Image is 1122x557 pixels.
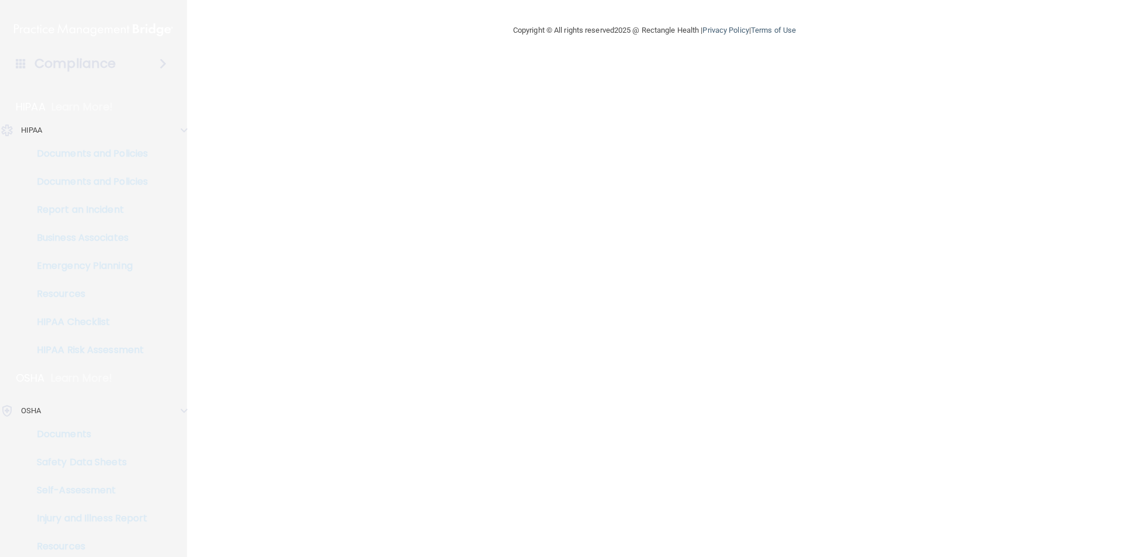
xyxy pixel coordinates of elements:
[8,176,167,188] p: Documents and Policies
[8,288,167,300] p: Resources
[14,18,173,41] img: PMB logo
[8,456,167,468] p: Safety Data Sheets
[8,485,167,496] p: Self-Assessment
[16,371,45,385] p: OSHA
[8,513,167,524] p: Injury and Illness Report
[51,100,113,114] p: Learn More!
[8,204,167,216] p: Report an Incident
[21,404,41,418] p: OSHA
[751,26,796,34] a: Terms of Use
[8,316,167,328] p: HIPAA Checklist
[441,12,868,49] div: Copyright © All rights reserved 2025 @ Rectangle Health | |
[8,344,167,356] p: HIPAA Risk Assessment
[8,541,167,552] p: Resources
[8,148,167,160] p: Documents and Policies
[51,371,113,385] p: Learn More!
[8,428,167,440] p: Documents
[8,260,167,272] p: Emergency Planning
[8,232,167,244] p: Business Associates
[34,56,116,72] h4: Compliance
[16,100,46,114] p: HIPAA
[702,26,749,34] a: Privacy Policy
[21,123,43,137] p: HIPAA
